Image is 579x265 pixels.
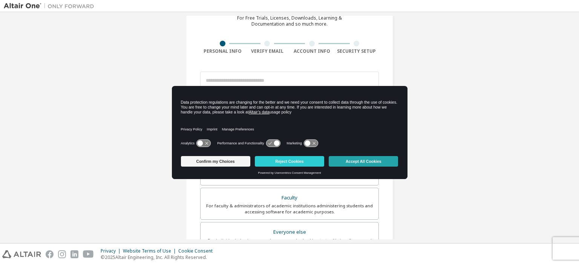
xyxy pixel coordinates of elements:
div: Verify Email [245,48,290,54]
div: Security Setup [334,48,379,54]
div: Website Terms of Use [123,248,178,254]
img: youtube.svg [83,250,94,258]
div: Cookie Consent [178,248,217,254]
div: Personal Info [200,48,245,54]
div: Everyone else [205,227,374,237]
div: For Free Trials, Licenses, Downloads, Learning & Documentation and so much more. [237,15,342,27]
img: Altair One [4,2,98,10]
img: instagram.svg [58,250,66,258]
p: © 2025 Altair Engineering, Inc. All Rights Reserved. [101,254,217,260]
div: For individuals, businesses and everyone else looking to try Altair software and explore our prod... [205,237,374,250]
img: facebook.svg [46,250,54,258]
img: linkedin.svg [70,250,78,258]
div: Privacy [101,248,123,254]
div: For faculty & administrators of academic institutions administering students and accessing softwa... [205,203,374,215]
div: Faculty [205,193,374,203]
div: Account Info [289,48,334,54]
img: altair_logo.svg [2,250,41,258]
